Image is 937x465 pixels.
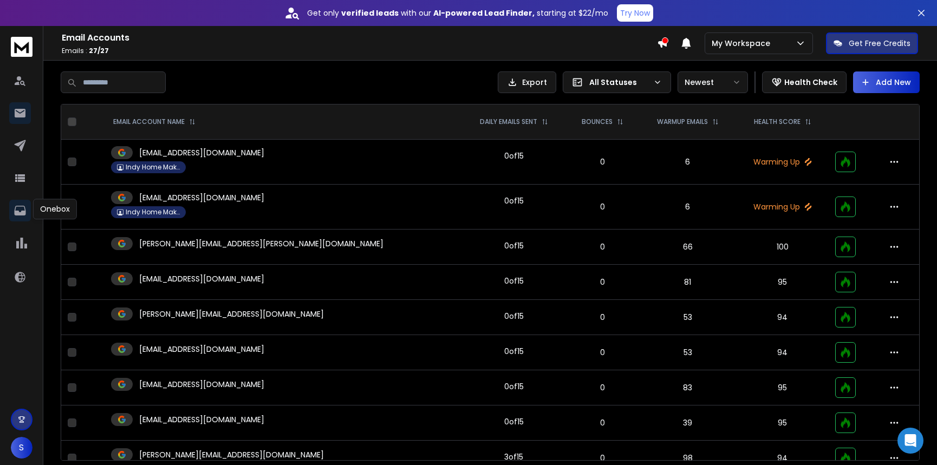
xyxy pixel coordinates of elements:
div: 0 of 15 [504,311,524,322]
strong: AI-powered Lead Finder, [433,8,535,18]
button: Try Now [617,4,653,22]
p: 0 [573,156,633,167]
p: DAILY EMAILS SENT [480,117,537,126]
td: 83 [639,370,737,405]
button: S [11,437,32,459]
p: [EMAIL_ADDRESS][DOMAIN_NAME] [139,192,264,203]
p: [EMAIL_ADDRESS][DOMAIN_NAME] [139,414,264,425]
td: 39 [639,405,737,441]
div: Open Intercom Messenger [897,428,923,454]
td: 6 [639,185,737,230]
p: 0 [573,417,633,428]
p: All Statuses [589,77,649,88]
div: 3 of 15 [504,451,523,462]
button: Get Free Credits [826,32,918,54]
div: 0 of 15 [504,240,524,251]
td: 94 [737,335,829,370]
div: 0 of 15 [504,381,524,392]
p: [PERSON_NAME][EMAIL_ADDRESS][PERSON_NAME][DOMAIN_NAME] [139,238,383,249]
p: Health Check [784,77,837,88]
div: EMAIL ACCOUNT NAME [113,117,196,126]
p: [EMAIL_ADDRESS][DOMAIN_NAME] [139,379,264,390]
p: 0 [573,453,633,463]
p: WARMUP EMAILS [657,117,708,126]
td: 53 [639,335,737,370]
p: Indy Home Makeover Gazette [126,208,180,217]
button: Add New [853,71,920,93]
p: Indy Home Makeover Gazette [126,163,180,172]
img: logo [11,37,32,57]
p: 0 [573,201,633,212]
div: 0 of 15 [504,276,524,286]
p: BOUNCES [582,117,613,126]
p: Warming Up [743,156,822,167]
button: Newest [678,71,748,93]
p: Emails : [62,47,657,55]
button: Health Check [762,71,847,93]
p: HEALTH SCORE [754,117,801,126]
strong: verified leads [341,8,399,18]
p: 0 [573,277,633,287]
h1: Email Accounts [62,31,657,44]
td: 53 [639,300,737,335]
p: 0 [573,382,633,393]
td: 95 [737,370,829,405]
td: 94 [737,300,829,335]
p: Warming Up [743,201,822,212]
p: [EMAIL_ADDRESS][DOMAIN_NAME] [139,273,264,284]
p: Get only with our starting at $22/mo [307,8,608,18]
p: 0 [573,241,633,252]
p: 0 [573,347,633,358]
button: Export [498,71,556,93]
td: 100 [737,230,829,265]
p: [PERSON_NAME][EMAIL_ADDRESS][DOMAIN_NAME] [139,449,324,460]
p: My Workspace [712,38,775,49]
span: 27 / 27 [89,46,109,55]
div: 0 of 15 [504,416,524,427]
td: 95 [737,405,829,441]
p: [PERSON_NAME][EMAIL_ADDRESS][DOMAIN_NAME] [139,309,324,319]
div: 0 of 15 [504,150,524,161]
td: 66 [639,230,737,265]
div: 0 of 15 [504,195,524,206]
td: 6 [639,140,737,185]
p: [EMAIL_ADDRESS][DOMAIN_NAME] [139,147,264,158]
td: 95 [737,265,829,300]
p: [EMAIL_ADDRESS][DOMAIN_NAME] [139,344,264,355]
p: Get Free Credits [849,38,910,49]
p: 0 [573,312,633,323]
p: Try Now [620,8,650,18]
td: 81 [639,265,737,300]
div: 0 of 15 [504,346,524,357]
div: Onebox [33,199,77,219]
